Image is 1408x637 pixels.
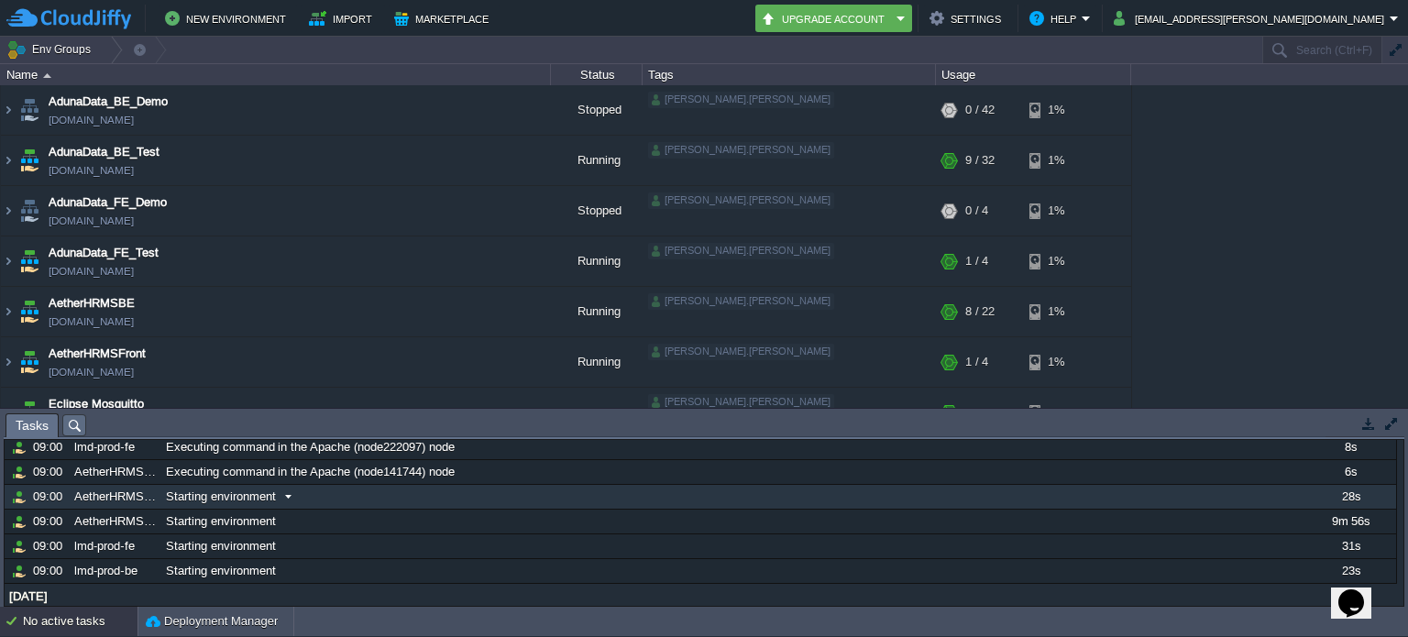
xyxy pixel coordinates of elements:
div: [PERSON_NAME].[PERSON_NAME] [648,344,834,360]
div: AetherHRMSFront-test [70,460,159,484]
a: [DOMAIN_NAME] [49,111,134,129]
div: Tags [643,64,935,85]
div: 23s [1305,559,1395,583]
span: Starting environment [166,538,276,555]
div: [PERSON_NAME].[PERSON_NAME] [648,394,834,411]
button: Upgrade Account [761,7,891,29]
div: Status [552,64,642,85]
a: AdunaData_FE_Demo [49,193,167,212]
span: Tasks [16,414,49,437]
img: AMDAwAAAACH5BAEAAAAALAAAAAABAAEAAAICRAEAOw== [1,337,16,387]
div: 1% [1029,136,1089,185]
div: Stopped [551,85,643,135]
div: 09:00 [33,460,68,484]
div: lmd-prod-fe [70,435,159,459]
button: Import [309,7,378,29]
a: AetherHRMSFront [49,345,146,363]
img: AMDAwAAAACH5BAEAAAAALAAAAAABAAEAAAICRAEAOw== [43,73,51,78]
button: Deployment Manager [146,612,278,631]
img: AMDAwAAAACH5BAEAAAAALAAAAAABAAEAAAICRAEAOw== [1,85,16,135]
button: Help [1029,7,1082,29]
button: Marketplace [394,7,494,29]
div: AetherHRMSFront-test [70,485,159,509]
div: 1 / 4 [965,337,988,387]
div: 9 / 32 [965,136,995,185]
span: Starting environment [166,489,276,505]
a: AdunaData_BE_Demo [49,93,168,111]
iframe: chat widget [1331,564,1390,619]
div: 0 / 42 [965,85,995,135]
img: AMDAwAAAACH5BAEAAAAALAAAAAABAAEAAAICRAEAOw== [16,337,42,387]
button: [EMAIL_ADDRESS][PERSON_NAME][DOMAIN_NAME] [1114,7,1390,29]
a: Eclipse Mosquitto [49,395,144,413]
div: AetherHRMSBE-test [70,510,159,533]
div: Running [551,388,643,437]
div: [PERSON_NAME].[PERSON_NAME] [648,243,834,259]
a: [DOMAIN_NAME] [49,363,134,381]
div: Stopped [551,186,643,236]
img: CloudJiffy [6,7,131,30]
div: 1% [1029,85,1089,135]
div: Usage [937,64,1130,85]
a: [DOMAIN_NAME] [49,262,134,280]
span: Executing command in the Apache (node222097) node [166,439,455,456]
div: [PERSON_NAME].[PERSON_NAME] [648,92,834,108]
span: Starting environment [166,513,276,530]
div: 1% [1029,337,1089,387]
a: [DOMAIN_NAME] [49,212,134,230]
img: AMDAwAAAACH5BAEAAAAALAAAAAABAAEAAAICRAEAOw== [16,287,42,336]
a: [DOMAIN_NAME] [49,313,134,331]
div: lmd-prod-fe [70,534,159,558]
img: AMDAwAAAACH5BAEAAAAALAAAAAABAAEAAAICRAEAOw== [1,287,16,336]
span: Starting environment [166,563,276,579]
div: 09:00 [33,510,68,533]
div: lmd-prod-be [70,559,159,583]
div: [PERSON_NAME].[PERSON_NAME] [648,142,834,159]
div: 0 / 4 [965,186,988,236]
div: 1% [1029,236,1089,286]
div: No active tasks [23,607,137,636]
img: AMDAwAAAACH5BAEAAAAALAAAAAABAAEAAAICRAEAOw== [1,136,16,185]
img: AMDAwAAAACH5BAEAAAAALAAAAAABAAEAAAICRAEAOw== [16,388,42,437]
img: AMDAwAAAACH5BAEAAAAALAAAAAABAAEAAAICRAEAOw== [16,85,42,135]
img: AMDAwAAAACH5BAEAAAAALAAAAAABAAEAAAICRAEAOw== [1,388,16,437]
a: AdunaData_BE_Test [49,143,159,161]
div: 8s [1305,435,1395,459]
div: 6s [1305,460,1395,484]
img: AMDAwAAAACH5BAEAAAAALAAAAAABAAEAAAICRAEAOw== [1,236,16,286]
div: 8 / 22 [965,287,995,336]
div: 1 / 4 [965,236,988,286]
div: 2% [1029,388,1089,437]
div: Running [551,136,643,185]
div: 09:00 [33,485,68,509]
img: AMDAwAAAACH5BAEAAAAALAAAAAABAAEAAAICRAEAOw== [1,186,16,236]
a: AdunaData_FE_Test [49,244,159,262]
img: AMDAwAAAACH5BAEAAAAALAAAAAABAAEAAAICRAEAOw== [16,236,42,286]
div: 09:00 [33,559,68,583]
button: Settings [929,7,1006,29]
button: New Environment [165,7,291,29]
a: [DOMAIN_NAME] [49,161,134,180]
div: [PERSON_NAME].[PERSON_NAME] [648,192,834,209]
div: 1% [1029,287,1089,336]
div: 31s [1305,534,1395,558]
div: [PERSON_NAME].[PERSON_NAME] [648,293,834,310]
div: 09:00 [33,435,68,459]
span: Executing command in the Apache (node141744) node [166,464,455,480]
div: 09:00 [33,534,68,558]
img: AMDAwAAAACH5BAEAAAAALAAAAAABAAEAAAICRAEAOw== [16,186,42,236]
div: 9m 56s [1305,510,1395,533]
div: [DATE] [5,585,1396,609]
a: AetherHRMSBE [49,294,135,313]
img: AMDAwAAAACH5BAEAAAAALAAAAAABAAEAAAICRAEAOw== [16,136,42,185]
div: Running [551,236,643,286]
div: 1% [1029,186,1089,236]
div: 28s [1305,485,1395,509]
